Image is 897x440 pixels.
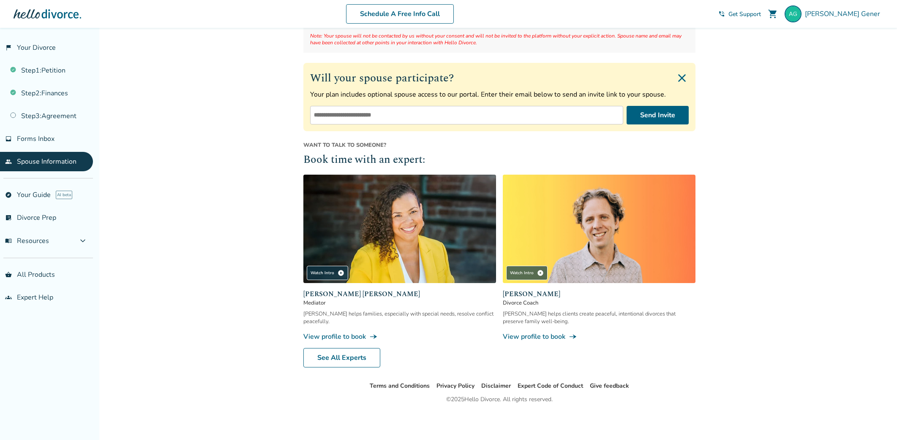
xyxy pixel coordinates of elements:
span: explore [5,192,12,198]
span: menu_book [5,238,12,244]
a: View profile to bookline_end_arrow_notch [503,332,695,341]
span: shopping_cart [768,9,778,19]
img: Claudia Brown Coulter [303,175,496,283]
div: [PERSON_NAME] helps clients create peaceful, intentional divorces that preserve family well-being. [503,310,695,325]
a: View profile to bookline_end_arrow_notch [303,332,496,341]
span: people [5,158,12,165]
h2: Book time with an expert: [303,152,695,168]
li: Give feedback [590,381,629,391]
button: Send Invite [627,106,689,124]
span: Mediator [303,299,496,307]
a: Privacy Policy [436,382,474,390]
div: Watch Intro [307,266,348,280]
span: Forms Inbox [17,134,55,143]
span: flag_2 [5,44,12,51]
span: Note: Your spouse will not be contacted by us without your consent and will not be invited to the... [310,32,689,46]
span: expand_more [78,236,88,246]
span: line_end_arrow_notch [369,332,378,341]
span: line_end_arrow_notch [569,332,577,341]
a: Expert Code of Conduct [518,382,583,390]
span: groups [5,294,12,301]
div: © 2025 Hello Divorce. All rights reserved. [446,394,553,405]
h2: Will your spouse participate? [310,70,689,86]
a: Terms and Conditions [370,382,430,390]
span: shopping_basket [5,271,12,278]
a: phone_in_talkGet Support [718,10,761,18]
span: [PERSON_NAME] Gener [805,9,883,19]
span: phone_in_talk [718,11,725,17]
span: Divorce Coach [503,299,695,307]
span: play_circle [537,270,544,276]
li: Disclaimer [481,381,511,391]
a: Schedule A Free Info Call [346,4,454,24]
img: James Traub [503,175,695,283]
img: Close invite form [675,71,689,85]
img: agg82031@gmail.com [785,5,802,22]
span: Get Support [728,10,761,18]
iframe: Chat Widget [855,400,897,440]
span: play_circle [338,270,344,276]
div: Watch Intro [506,266,548,280]
a: See All Experts [303,348,380,367]
span: Resources [5,236,49,246]
div: [PERSON_NAME] helps families, especially with special needs, resolve conflict peacefully. [303,310,496,325]
span: list_alt_check [5,214,12,221]
span: AI beta [56,191,72,199]
p: Your plan includes optional spouse access to our portal. Enter their email below to send an invit... [310,90,689,99]
span: [PERSON_NAME] [PERSON_NAME] [303,289,496,299]
span: [PERSON_NAME] [503,289,695,299]
span: Want to talk to someone? [303,141,695,149]
span: inbox [5,135,12,142]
